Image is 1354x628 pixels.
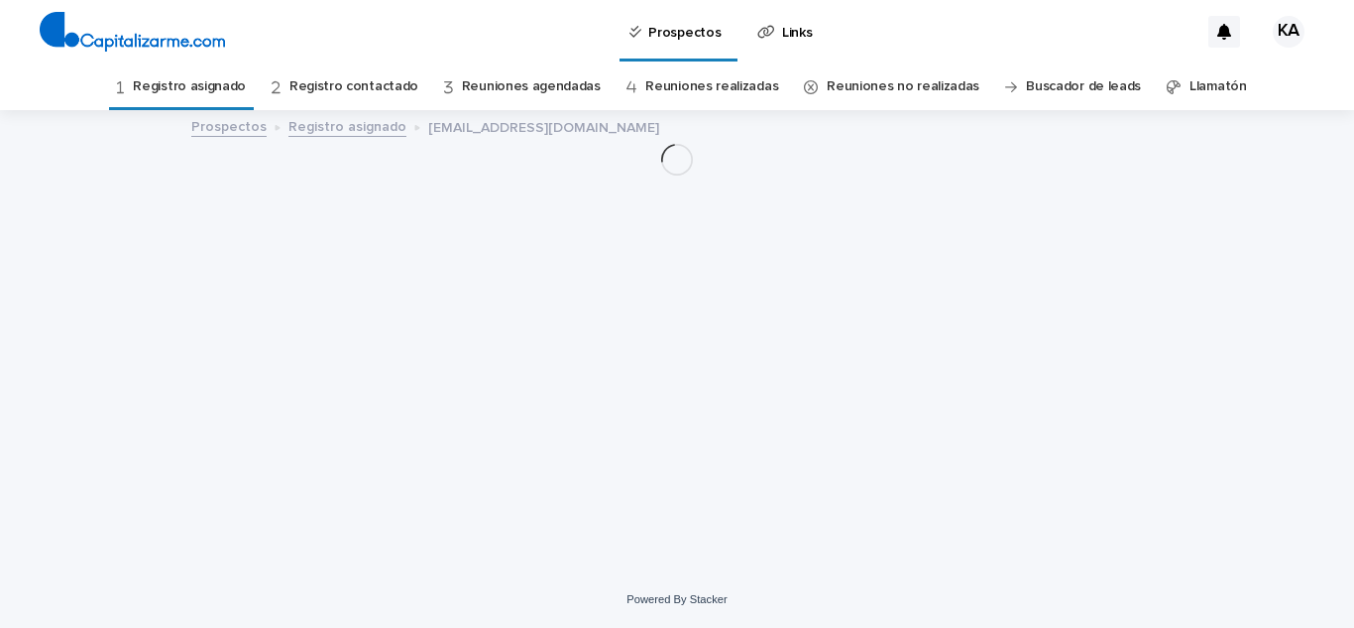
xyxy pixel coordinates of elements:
[626,593,727,605] a: Powered By Stacker
[827,63,979,110] a: Reuniones no realizadas
[1273,16,1304,48] div: KA
[1189,63,1247,110] a: Llamatón
[289,63,418,110] a: Registro contactado
[40,12,225,52] img: 4arMvv9wSvmHTHbXwTim
[191,114,267,137] a: Prospectos
[428,115,659,137] p: [EMAIL_ADDRESS][DOMAIN_NAME]
[645,63,778,110] a: Reuniones realizadas
[133,63,246,110] a: Registro asignado
[288,114,406,137] a: Registro asignado
[1026,63,1141,110] a: Buscador de leads
[462,63,601,110] a: Reuniones agendadas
